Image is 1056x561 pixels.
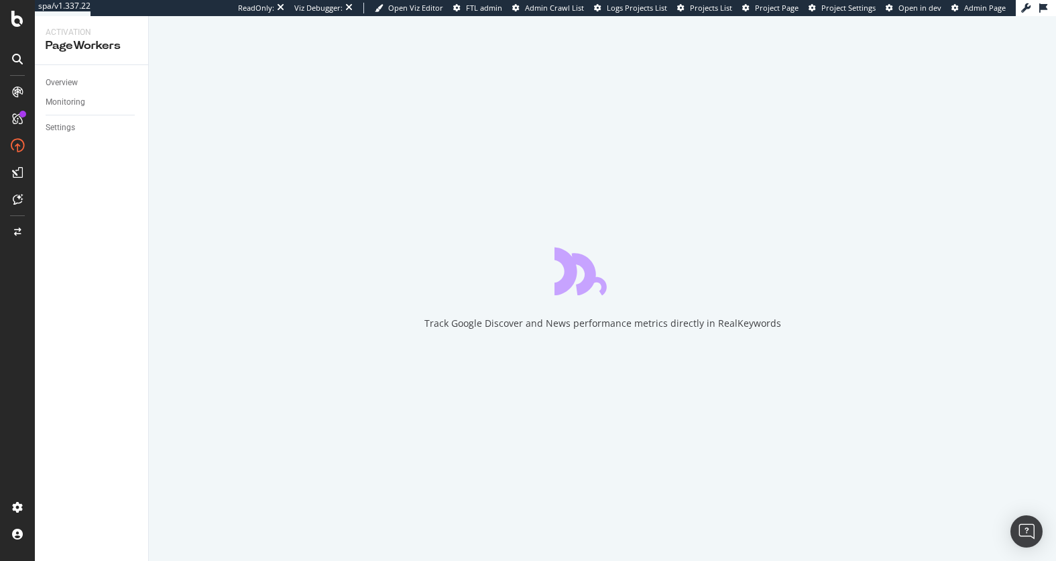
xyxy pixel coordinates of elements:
[594,3,667,13] a: Logs Projects List
[886,3,941,13] a: Open in dev
[690,3,732,13] span: Projects List
[46,76,78,90] div: Overview
[46,27,137,38] div: Activation
[1010,515,1043,548] div: Open Intercom Messenger
[554,247,651,295] div: animation
[898,3,941,13] span: Open in dev
[46,95,85,109] div: Monitoring
[466,3,502,13] span: FTL admin
[294,3,343,13] div: Viz Debugger:
[46,121,75,135] div: Settings
[388,3,443,13] span: Open Viz Editor
[46,95,139,109] a: Monitoring
[951,3,1006,13] a: Admin Page
[677,3,732,13] a: Projects List
[238,3,274,13] div: ReadOnly:
[512,3,584,13] a: Admin Crawl List
[809,3,876,13] a: Project Settings
[525,3,584,13] span: Admin Crawl List
[453,3,502,13] a: FTL admin
[46,38,137,54] div: PageWorkers
[755,3,799,13] span: Project Page
[742,3,799,13] a: Project Page
[375,3,443,13] a: Open Viz Editor
[46,121,139,135] a: Settings
[964,3,1006,13] span: Admin Page
[424,317,781,330] div: Track Google Discover and News performance metrics directly in RealKeywords
[821,3,876,13] span: Project Settings
[46,76,139,90] a: Overview
[607,3,667,13] span: Logs Projects List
